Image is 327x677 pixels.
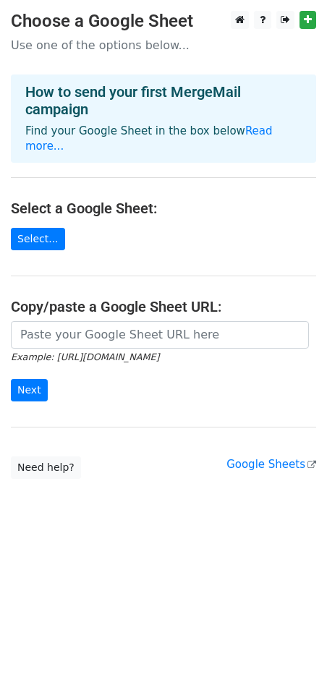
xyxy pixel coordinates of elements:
a: Read more... [25,124,273,153]
h4: Copy/paste a Google Sheet URL: [11,298,316,315]
a: Google Sheets [226,458,316,471]
input: Paste your Google Sheet URL here [11,321,309,349]
a: Select... [11,228,65,250]
h3: Choose a Google Sheet [11,11,316,32]
h4: How to send your first MergeMail campaign [25,83,302,118]
input: Next [11,379,48,401]
small: Example: [URL][DOMAIN_NAME] [11,352,159,362]
h4: Select a Google Sheet: [11,200,316,217]
p: Use one of the options below... [11,38,316,53]
p: Find your Google Sheet in the box below [25,124,302,154]
a: Need help? [11,456,81,479]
